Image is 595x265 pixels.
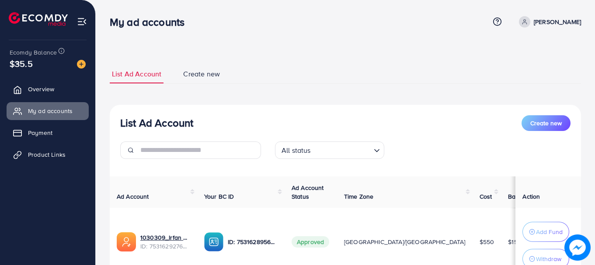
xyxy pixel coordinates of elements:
[522,115,571,131] button: Create new
[112,69,161,79] span: List Ad Account
[183,69,220,79] span: Create new
[522,192,540,201] span: Action
[480,192,492,201] span: Cost
[204,192,234,201] span: Your BC ID
[28,107,73,115] span: My ad accounts
[28,85,54,93] span: Overview
[7,80,89,98] a: Overview
[292,183,324,201] span: Ad Account Status
[77,60,86,69] img: image
[508,237,517,246] span: $15
[120,117,193,129] h3: List Ad Account
[140,233,190,242] a: 1030309_Irfan Khan_1753594100109
[530,119,562,127] span: Create new
[280,144,313,157] span: All status
[536,254,561,264] p: Withdraw
[140,233,190,251] div: <span class='underline'>1030309_Irfan Khan_1753594100109</span></br>7531629276429434881
[7,146,89,163] a: Product Links
[204,232,223,251] img: ic-ba-acc.ded83a64.svg
[10,57,33,70] span: $35.5
[110,16,191,28] h3: My ad accounts
[564,234,591,261] img: image
[515,16,581,28] a: [PERSON_NAME]
[77,17,87,27] img: menu
[344,237,466,246] span: [GEOGRAPHIC_DATA]/[GEOGRAPHIC_DATA]
[292,236,329,248] span: Approved
[10,48,57,57] span: Ecomdy Balance
[344,192,373,201] span: Time Zone
[117,232,136,251] img: ic-ads-acc.e4c84228.svg
[508,192,531,201] span: Balance
[522,222,569,242] button: Add Fund
[228,237,278,247] p: ID: 7531628956861300737
[28,128,52,137] span: Payment
[9,12,68,26] img: logo
[536,227,563,237] p: Add Fund
[7,102,89,120] a: My ad accounts
[117,192,149,201] span: Ad Account
[313,142,370,157] input: Search for option
[534,17,581,27] p: [PERSON_NAME]
[7,124,89,141] a: Payment
[275,141,384,159] div: Search for option
[28,150,66,159] span: Product Links
[140,242,190,251] span: ID: 7531629276429434881
[480,237,494,246] span: $550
